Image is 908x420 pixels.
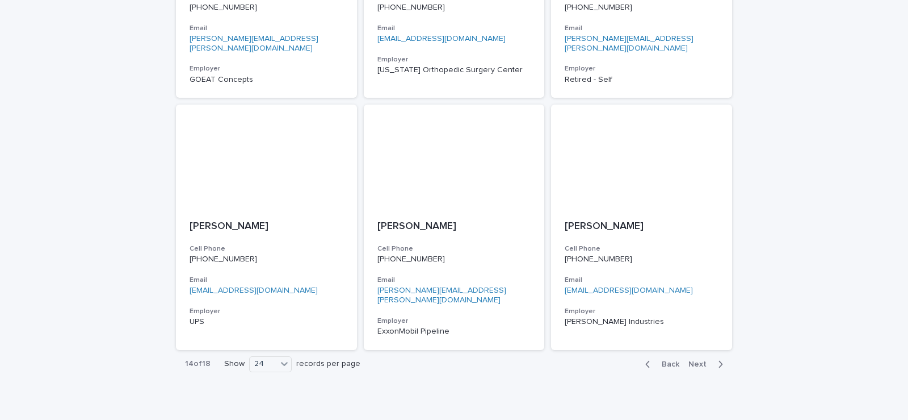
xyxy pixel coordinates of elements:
[565,35,693,52] a: [PERSON_NAME][EMAIL_ADDRESS][PERSON_NAME][DOMAIN_NAME]
[377,317,531,326] h3: Employer
[551,105,732,350] a: [PERSON_NAME]Cell Phone[PHONE_NUMBER]Email[EMAIL_ADDRESS][DOMAIN_NAME]Employer[PERSON_NAME] Indus...
[565,244,718,253] h3: Cell Phone
[190,35,318,52] a: [PERSON_NAME][EMAIL_ADDRESS][PERSON_NAME][DOMAIN_NAME]
[684,359,732,369] button: Next
[565,317,718,327] p: [PERSON_NAME] Industries
[565,286,693,294] a: [EMAIL_ADDRESS][DOMAIN_NAME]
[377,55,531,64] h3: Employer
[377,65,531,75] p: [US_STATE] Orthopedic Surgery Center
[377,276,531,285] h3: Email
[190,317,343,327] p: UPS
[377,244,531,253] h3: Cell Phone
[565,24,718,33] h3: Email
[636,359,684,369] button: Back
[377,221,531,233] p: [PERSON_NAME]
[190,276,343,285] h3: Email
[250,358,277,370] div: 24
[565,307,718,316] h3: Employer
[176,350,220,378] p: 14 of 18
[190,64,343,73] h3: Employer
[565,64,718,73] h3: Employer
[565,221,718,233] p: [PERSON_NAME]
[364,105,545,350] a: [PERSON_NAME]Cell Phone[PHONE_NUMBER]Email[PERSON_NAME][EMAIL_ADDRESS][PERSON_NAME][DOMAIN_NAME]E...
[565,3,632,11] a: [PHONE_NUMBER]
[190,24,343,33] h3: Email
[190,286,318,294] a: [EMAIL_ADDRESS][DOMAIN_NAME]
[377,327,531,336] p: ExxonMobil Pipeline
[565,75,718,85] p: Retired - Self
[190,307,343,316] h3: Employer
[190,244,343,253] h3: Cell Phone
[377,24,531,33] h3: Email
[565,276,718,285] h3: Email
[176,105,357,350] a: [PERSON_NAME]Cell Phone[PHONE_NUMBER]Email[EMAIL_ADDRESS][DOMAIN_NAME]EmployerUPS
[224,359,245,369] p: Show
[655,360,679,368] span: Back
[296,359,360,369] p: records per page
[190,75,343,85] p: GOEAT Concepts
[688,360,713,368] span: Next
[190,221,343,233] p: [PERSON_NAME]
[377,255,445,263] a: [PHONE_NUMBER]
[377,286,506,304] a: [PERSON_NAME][EMAIL_ADDRESS][PERSON_NAME][DOMAIN_NAME]
[565,255,632,263] a: [PHONE_NUMBER]
[190,3,257,11] a: [PHONE_NUMBER]
[377,3,445,11] a: [PHONE_NUMBER]
[190,255,257,263] a: [PHONE_NUMBER]
[377,35,506,43] a: [EMAIL_ADDRESS][DOMAIN_NAME]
